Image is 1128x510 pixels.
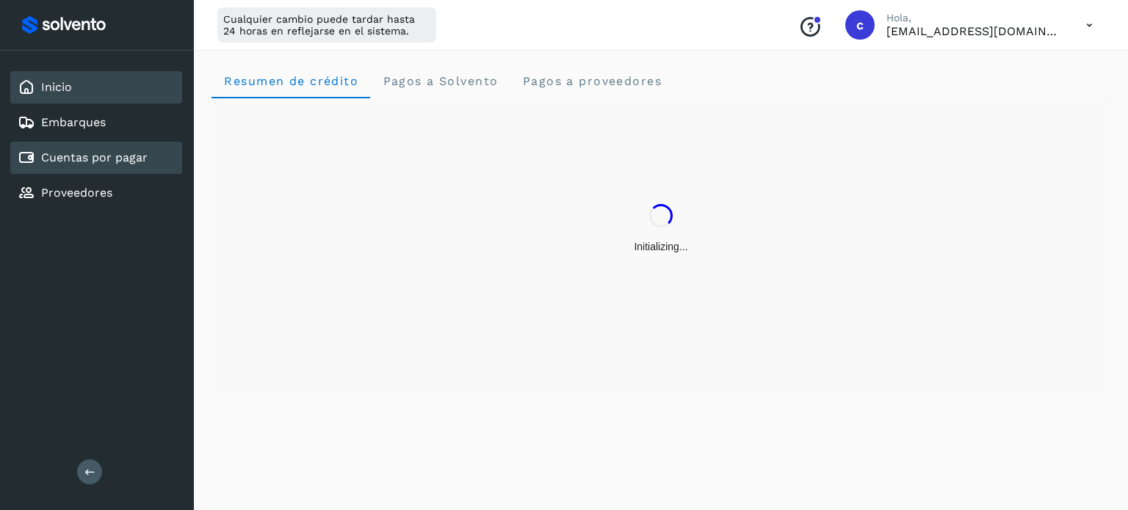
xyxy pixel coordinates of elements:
[41,150,148,164] a: Cuentas por pagar
[886,12,1063,24] p: Hola,
[41,115,106,129] a: Embarques
[10,106,182,139] div: Embarques
[886,24,1063,38] p: cxp1@53cargo.com
[10,71,182,103] div: Inicio
[41,186,112,200] a: Proveedores
[382,74,498,88] span: Pagos a Solvento
[10,177,182,209] div: Proveedores
[217,7,436,43] div: Cualquier cambio puede tardar hasta 24 horas en reflejarse en el sistema.
[521,74,662,88] span: Pagos a proveedores
[41,80,72,94] a: Inicio
[223,74,358,88] span: Resumen de crédito
[10,142,182,174] div: Cuentas por pagar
